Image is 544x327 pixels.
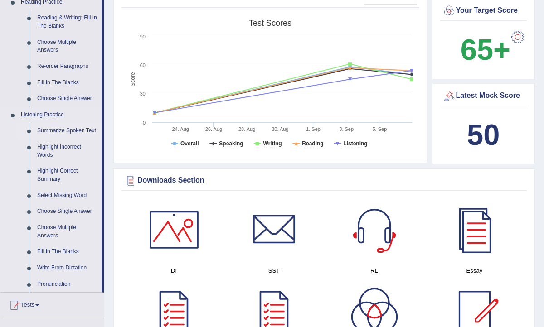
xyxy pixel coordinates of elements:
a: Choose Single Answer [33,203,102,220]
tspan: Speaking [219,140,243,147]
h4: DI [128,266,219,275]
b: 50 [467,118,500,151]
tspan: Overall [180,140,199,147]
a: Tests [0,293,104,315]
a: Write From Dictation [33,260,102,276]
a: Pronunciation [33,276,102,293]
tspan: Test scores [249,19,291,28]
h4: Essay [429,266,520,275]
tspan: 3. Sep [339,126,354,132]
tspan: Writing [263,140,282,147]
div: Latest Mock Score [442,89,525,103]
tspan: 24. Aug [172,126,189,132]
text: 60 [140,63,146,68]
tspan: 30. Aug [272,126,288,132]
tspan: Score [130,72,136,87]
tspan: 1. Sep [306,126,321,132]
div: Downloads Section [124,174,525,188]
tspan: Listening [343,140,367,147]
h4: SST [228,266,320,275]
a: Fill In The Blanks [33,244,102,260]
tspan: Reading [302,140,323,147]
a: Listening Practice [17,107,102,123]
a: Highlight Incorrect Words [33,139,102,163]
h4: RL [329,266,420,275]
a: Re-order Paragraphs [33,58,102,75]
a: Summarize Spoken Text [33,123,102,139]
tspan: 28. Aug [238,126,255,132]
a: Choose Multiple Answers [33,34,102,58]
text: 0 [143,120,146,125]
div: Your Target Score [442,4,525,18]
a: Choose Multiple Answers [33,220,102,244]
a: Reading & Writing: Fill In The Blanks [33,10,102,34]
tspan: 26. Aug [205,126,222,132]
a: Choose Single Answer [33,91,102,107]
tspan: 5. Sep [372,126,387,132]
a: Fill In The Blanks [33,75,102,91]
b: 65+ [461,33,510,66]
a: Highlight Correct Summary [33,163,102,187]
text: 30 [140,91,146,96]
text: 90 [140,34,146,39]
a: Select Missing Word [33,188,102,204]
